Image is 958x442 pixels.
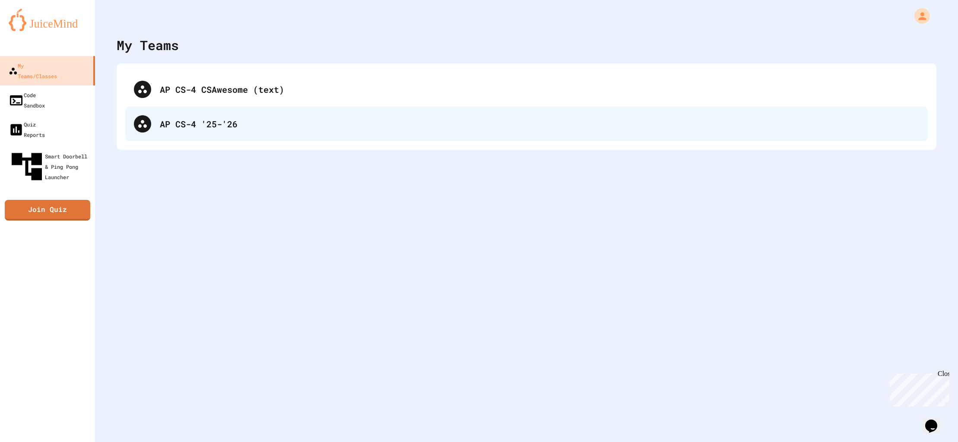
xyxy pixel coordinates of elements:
div: Quiz Reports [9,119,45,140]
iframe: chat widget [922,407,949,433]
div: My Account [905,6,932,26]
div: AP CS-4 CSAwesome (text) [125,72,928,107]
div: Smart Doorbell & Ping Pong Launcher [9,148,92,185]
iframe: chat widget [886,370,949,407]
div: AP CS-4 '25-'26 [160,117,919,130]
a: Join Quiz [5,200,90,221]
div: Code Sandbox [9,90,45,110]
div: AP CS-4 '25-'26 [125,107,928,141]
img: logo-orange.svg [9,9,86,31]
div: My Teams/Classes [9,60,57,81]
div: My Teams [117,35,179,55]
div: Chat with us now!Close [3,3,60,55]
div: AP CS-4 CSAwesome (text) [160,83,919,96]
